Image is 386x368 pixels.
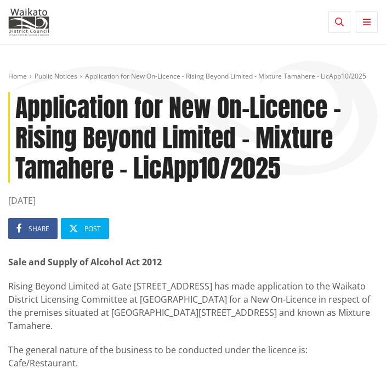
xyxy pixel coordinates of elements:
[35,71,77,81] a: Public Notices
[8,71,27,81] a: Home
[8,194,378,207] time: [DATE]
[61,218,109,239] a: Post
[8,280,378,332] p: Rising Beyond Limited at Gate [STREET_ADDRESS] has made application to the Waikato District Licen...
[336,322,375,361] iframe: Messenger Launcher
[85,71,366,81] span: Application for New On-Licence - Rising Beyond Limited - Mixture Tamahere - LicApp10/2025
[8,72,378,81] nav: breadcrumb
[29,224,49,233] span: Share
[8,256,162,268] strong: Sale and Supply of Alcohol Act 2012
[84,224,101,233] span: Post
[8,92,378,183] h1: Application for New On-Licence - Rising Beyond Limited - Mixture Tamahere - LicApp10/2025
[8,218,58,239] a: Share
[8,8,49,36] img: Waikato District Council - Te Kaunihera aa Takiwaa o Waikato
